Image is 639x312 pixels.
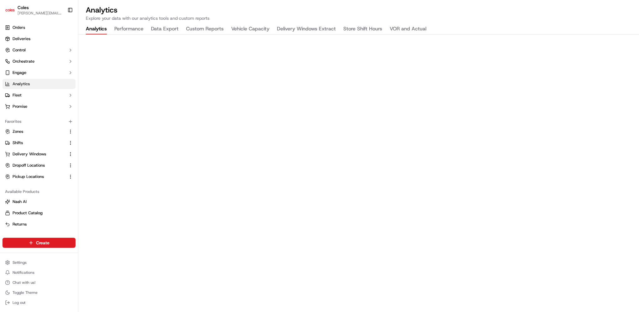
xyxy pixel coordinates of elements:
[5,221,73,227] a: Returns
[3,90,75,100] button: Fleet
[3,160,75,170] button: Dropoff Locations
[3,278,75,287] button: Chat with us!
[13,210,43,216] span: Product Catalog
[114,24,143,34] button: Performance
[5,151,65,157] a: Delivery Windows
[3,68,75,78] button: Engage
[86,5,631,15] h2: Analytics
[13,151,46,157] span: Delivery Windows
[13,270,34,275] span: Notifications
[86,15,631,21] p: Explore your data with our analytics tools and custom reports
[78,35,639,312] iframe: Analytics
[3,208,75,218] button: Product Catalog
[13,260,27,265] span: Settings
[3,45,75,55] button: Control
[3,298,75,307] button: Log out
[13,174,44,179] span: Pickup Locations
[13,47,26,53] span: Control
[5,174,65,179] a: Pickup Locations
[13,36,30,42] span: Deliveries
[36,240,49,246] span: Create
[13,59,34,64] span: Orchestrate
[231,24,269,34] button: Vehicle Capacity
[13,25,25,30] span: Orders
[3,127,75,137] button: Zones
[13,129,23,134] span: Zones
[3,268,75,277] button: Notifications
[5,199,73,205] a: Nash AI
[18,4,29,11] button: Coles
[5,5,15,15] img: Coles
[13,290,38,295] span: Toggle Theme
[13,163,45,168] span: Dropoff Locations
[18,11,62,16] button: [PERSON_NAME][EMAIL_ADDRESS][PERSON_NAME][PERSON_NAME][DOMAIN_NAME]
[3,238,75,248] button: Create
[3,288,75,297] button: Toggle Theme
[13,70,26,75] span: Engage
[3,79,75,89] a: Analytics
[13,221,27,227] span: Returns
[3,23,75,33] a: Orders
[13,104,27,109] span: Promise
[13,280,35,285] span: Chat with us!
[13,199,27,205] span: Nash AI
[5,140,65,146] a: Shifts
[3,197,75,207] button: Nash AI
[3,219,75,229] button: Returns
[3,149,75,159] button: Delivery Windows
[3,34,75,44] a: Deliveries
[5,129,65,134] a: Zones
[5,210,73,216] a: Product Catalog
[3,172,75,182] button: Pickup Locations
[13,300,25,305] span: Log out
[3,258,75,267] button: Settings
[13,140,23,146] span: Shifts
[5,163,65,168] a: Dropoff Locations
[151,24,179,34] button: Data Export
[3,3,65,18] button: ColesColes[PERSON_NAME][EMAIL_ADDRESS][PERSON_NAME][PERSON_NAME][DOMAIN_NAME]
[3,117,75,127] div: Favorites
[390,24,426,34] button: VOR and Actual
[3,138,75,148] button: Shifts
[186,24,224,34] button: Custom Reports
[13,81,30,87] span: Analytics
[3,101,75,112] button: Promise
[3,56,75,66] button: Orchestrate
[86,24,107,34] button: Analytics
[3,187,75,197] div: Available Products
[343,24,382,34] button: Store Shift Hours
[13,92,22,98] span: Fleet
[277,24,336,34] button: Delivery Windows Extract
